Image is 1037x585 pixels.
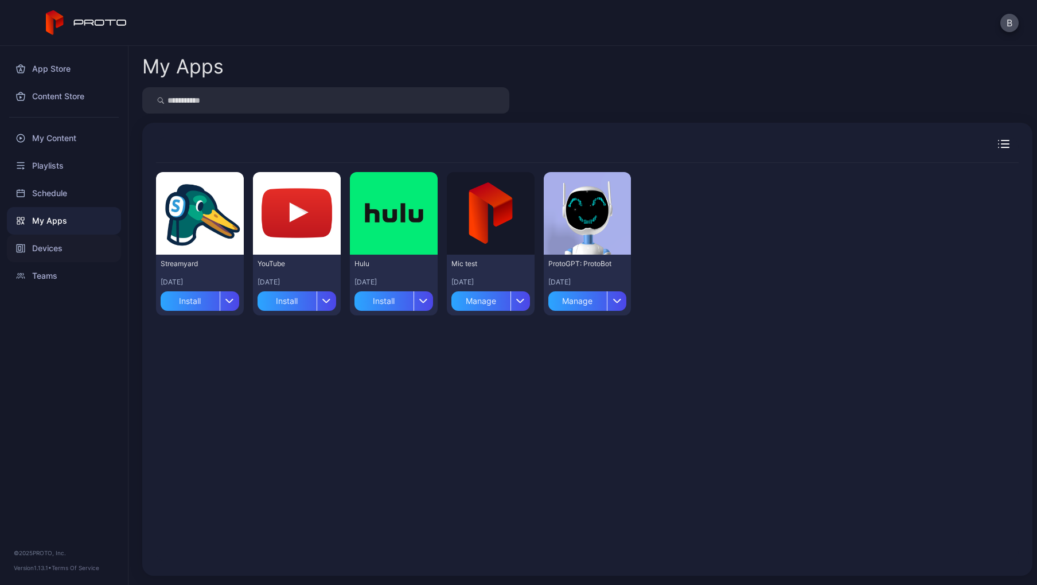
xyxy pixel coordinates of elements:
a: My Content [7,124,121,152]
div: My Apps [142,57,224,76]
div: Install [161,291,220,311]
div: YouTube [258,259,321,268]
div: Install [354,291,414,311]
div: © 2025 PROTO, Inc. [14,548,114,557]
button: Install [161,287,239,311]
div: Streamyard [161,259,224,268]
button: Install [258,287,336,311]
div: Manage [451,291,510,311]
a: My Apps [7,207,121,235]
span: Version 1.13.1 • [14,564,52,571]
button: Install [354,287,433,311]
div: Hulu [354,259,418,268]
div: [DATE] [161,278,239,287]
div: Mic test [451,259,514,268]
div: ProtoGPT: ProtoBot [548,259,611,268]
a: App Store [7,55,121,83]
a: Content Store [7,83,121,110]
button: Manage [451,287,530,311]
div: [DATE] [548,278,627,287]
div: [DATE] [451,278,530,287]
div: Manage [548,291,607,311]
a: Teams [7,262,121,290]
div: [DATE] [354,278,433,287]
a: Schedule [7,180,121,207]
a: Devices [7,235,121,262]
div: Install [258,291,317,311]
a: Playlists [7,152,121,180]
div: [DATE] [258,278,336,287]
a: Terms Of Service [52,564,99,571]
button: B [1000,14,1019,32]
button: Manage [548,287,627,311]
